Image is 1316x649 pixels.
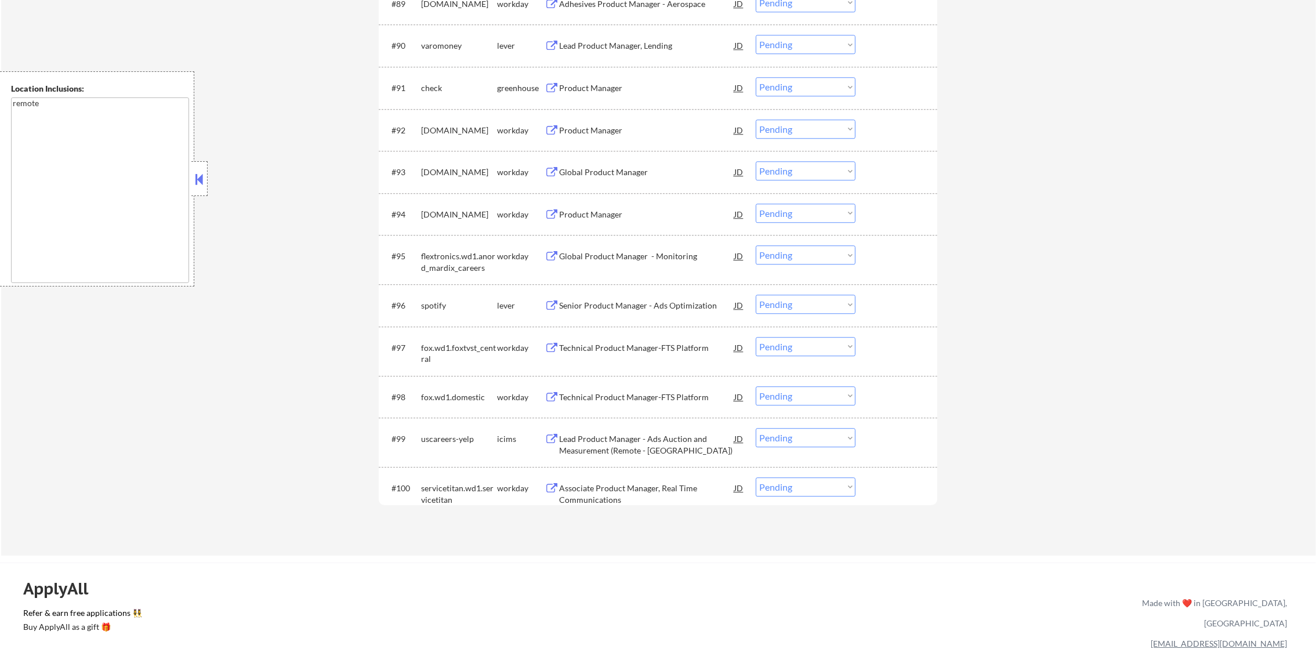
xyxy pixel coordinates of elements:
[497,125,545,136] div: workday
[559,166,734,178] div: Global Product Manager
[733,77,745,98] div: JD
[23,623,139,631] div: Buy ApplyAll as a gift 🎁
[497,433,545,445] div: icims
[733,245,745,266] div: JD
[391,40,412,52] div: #90
[733,119,745,140] div: JD
[497,391,545,403] div: workday
[391,125,412,136] div: #92
[559,433,734,456] div: Lead Product Manager - Ads Auction and Measurement (Remote - [GEOGRAPHIC_DATA])
[559,40,734,52] div: Lead Product Manager, Lending
[733,161,745,182] div: JD
[497,300,545,311] div: lever
[421,82,497,94] div: check
[733,35,745,56] div: JD
[497,251,545,262] div: workday
[391,483,412,494] div: #100
[559,300,734,311] div: Senior Product Manager - Ads Optimization
[391,251,412,262] div: #95
[497,82,545,94] div: greenhouse
[421,300,497,311] div: spotify
[733,428,745,449] div: JD
[559,251,734,262] div: Global Product Manager - Monitoring
[391,433,412,445] div: #99
[497,342,545,354] div: workday
[559,483,734,505] div: Associate Product Manager, Real Time Communications
[421,166,497,178] div: [DOMAIN_NAME]
[23,621,139,636] a: Buy ApplyAll as a gift 🎁
[559,342,734,354] div: Technical Product Manager-FTS Platform
[497,166,545,178] div: workday
[391,82,412,94] div: #91
[559,82,734,94] div: Product Manager
[733,295,745,316] div: JD
[1151,639,1287,648] a: [EMAIL_ADDRESS][DOMAIN_NAME]
[11,83,190,95] div: Location Inclusions:
[421,125,497,136] div: [DOMAIN_NAME]
[559,209,734,220] div: Product Manager
[733,477,745,498] div: JD
[421,391,497,403] div: fox.wd1.domestic
[497,40,545,52] div: lever
[733,204,745,224] div: JD
[421,209,497,220] div: [DOMAIN_NAME]
[391,166,412,178] div: #93
[1137,593,1287,633] div: Made with ❤️ in [GEOGRAPHIC_DATA], [GEOGRAPHIC_DATA]
[391,209,412,220] div: #94
[559,391,734,403] div: Technical Product Manager-FTS Platform
[391,300,412,311] div: #96
[421,251,497,273] div: flextronics.wd1.anord_mardix_careers
[421,40,497,52] div: varomoney
[421,342,497,365] div: fox.wd1.foxtvst_central
[559,125,734,136] div: Product Manager
[23,579,101,599] div: ApplyAll
[23,609,900,621] a: Refer & earn free applications 👯‍♀️
[391,391,412,403] div: #98
[733,386,745,407] div: JD
[497,483,545,494] div: workday
[421,433,497,445] div: uscareers-yelp
[733,337,745,358] div: JD
[391,342,412,354] div: #97
[497,209,545,220] div: workday
[421,483,497,505] div: servicetitan.wd1.servicetitan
